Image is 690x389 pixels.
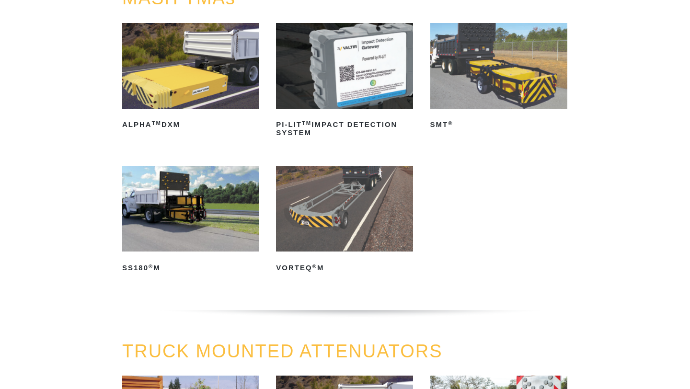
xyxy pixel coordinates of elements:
[122,117,259,133] h2: ALPHA DXM
[302,120,311,126] sup: TM
[122,23,259,132] a: ALPHATMDXM
[430,117,567,133] h2: SMT
[152,120,161,126] sup: TM
[448,120,453,126] sup: ®
[122,341,443,361] a: TRUCK MOUNTED ATTENUATORS
[276,260,413,275] h2: VORTEQ M
[276,117,413,140] h2: PI-LIT Impact Detection System
[430,23,567,132] a: SMT®
[122,260,259,275] h2: SS180 M
[149,263,153,269] sup: ®
[122,166,259,275] a: SS180®M
[276,166,413,275] a: VORTEQ®M
[276,23,413,140] a: PI-LITTMImpact Detection System
[312,263,317,269] sup: ®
